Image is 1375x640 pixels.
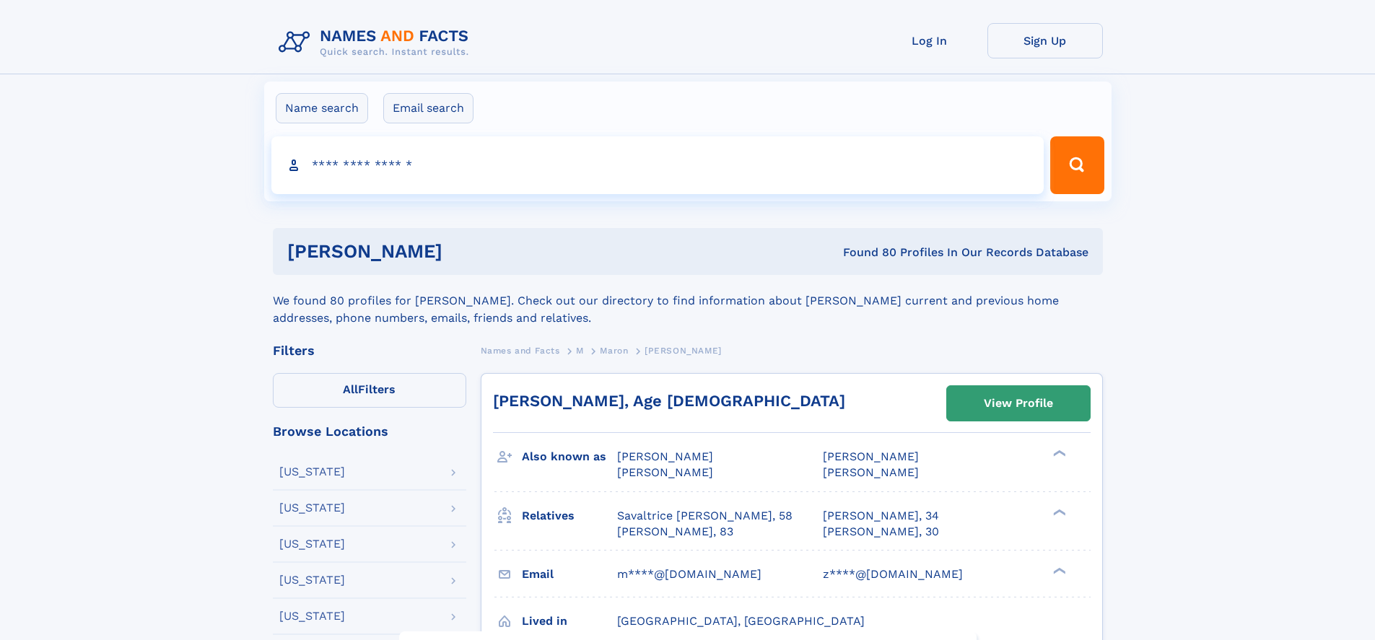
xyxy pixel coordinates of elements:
[1049,449,1067,458] div: ❯
[276,93,368,123] label: Name search
[576,341,584,359] a: M
[273,275,1103,327] div: We found 80 profiles for [PERSON_NAME]. Check out our directory to find information about [PERSON...
[987,23,1103,58] a: Sign Up
[872,23,987,58] a: Log In
[287,242,643,260] h1: [PERSON_NAME]
[279,538,345,550] div: [US_STATE]
[279,574,345,586] div: [US_STATE]
[383,93,473,123] label: Email search
[1049,507,1067,517] div: ❯
[522,444,617,469] h3: Also known as
[279,466,345,478] div: [US_STATE]
[617,614,865,628] span: [GEOGRAPHIC_DATA], [GEOGRAPHIC_DATA]
[642,245,1088,260] div: Found 80 Profiles In Our Records Database
[522,504,617,528] h3: Relatives
[273,23,481,62] img: Logo Names and Facts
[279,502,345,514] div: [US_STATE]
[617,450,713,463] span: [PERSON_NAME]
[481,341,560,359] a: Names and Facts
[522,609,617,634] h3: Lived in
[823,465,919,479] span: [PERSON_NAME]
[279,610,345,622] div: [US_STATE]
[576,346,584,356] span: M
[823,508,939,524] a: [PERSON_NAME], 34
[493,392,845,410] a: [PERSON_NAME], Age [DEMOGRAPHIC_DATA]
[947,386,1090,421] a: View Profile
[984,387,1053,420] div: View Profile
[823,524,939,540] a: [PERSON_NAME], 30
[1050,136,1104,194] button: Search Button
[600,341,628,359] a: Maron
[617,508,793,524] a: Savaltrice [PERSON_NAME], 58
[271,136,1044,194] input: search input
[522,562,617,587] h3: Email
[617,465,713,479] span: [PERSON_NAME]
[823,450,919,463] span: [PERSON_NAME]
[645,346,722,356] span: [PERSON_NAME]
[273,344,466,357] div: Filters
[343,382,358,396] span: All
[1049,566,1067,575] div: ❯
[617,524,733,540] a: [PERSON_NAME], 83
[273,425,466,438] div: Browse Locations
[273,373,466,408] label: Filters
[600,346,628,356] span: Maron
